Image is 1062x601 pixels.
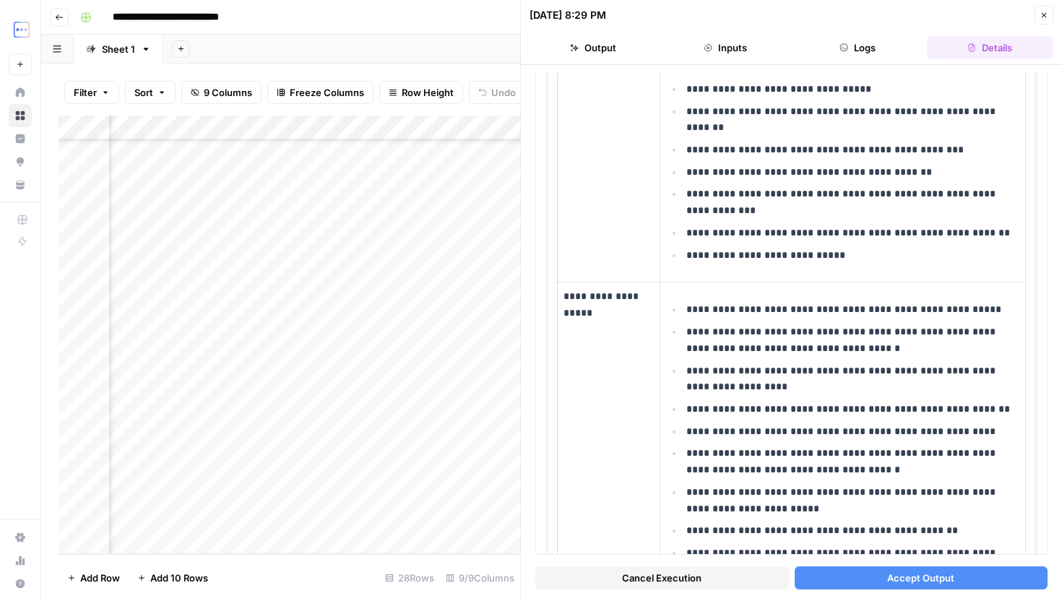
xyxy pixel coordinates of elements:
a: Settings [9,526,32,549]
span: Filter [74,85,97,100]
a: Browse [9,104,32,127]
span: Accept Output [887,571,954,585]
img: TripleDart Logo [9,17,35,43]
div: 28 Rows [379,566,440,589]
button: Details [927,36,1053,59]
button: 9 Columns [181,81,262,104]
button: Cancel Execution [535,566,789,589]
div: Sheet 1 [102,42,135,56]
button: Workspace: TripleDart [9,12,32,48]
a: Home [9,81,32,104]
button: Sort [125,81,176,104]
a: Usage [9,549,32,572]
button: Add Row [59,566,129,589]
button: Undo [469,81,525,104]
button: Filter [64,81,119,104]
span: Row Height [402,85,454,100]
a: Sheet 1 [74,35,163,64]
span: Cancel Execution [622,571,701,585]
button: Output [530,36,656,59]
button: Freeze Columns [267,81,374,104]
button: Logs [795,36,921,59]
div: 9/9 Columns [440,566,520,589]
button: Row Height [379,81,463,104]
button: Help + Support [9,572,32,595]
button: Accept Output [795,566,1048,589]
button: Inputs [662,36,788,59]
span: Undo [491,85,516,100]
span: Sort [134,85,153,100]
span: 9 Columns [204,85,252,100]
div: [DATE] 8:29 PM [530,8,606,22]
a: Insights [9,127,32,150]
span: Freeze Columns [290,85,364,100]
button: Add 10 Rows [129,566,217,589]
a: Your Data [9,173,32,196]
a: Opportunities [9,150,32,173]
span: Add 10 Rows [150,571,208,585]
span: Add Row [80,571,120,585]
